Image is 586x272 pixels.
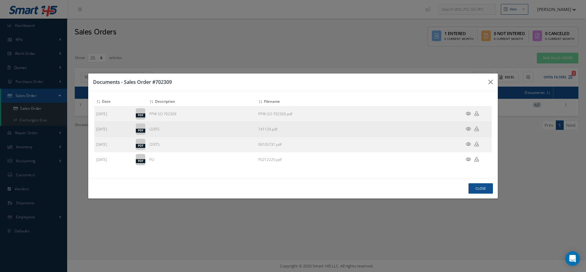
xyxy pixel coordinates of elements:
td: PO [147,152,256,167]
a: Download [474,111,479,116]
th: Date [94,97,134,106]
h3: Documents - Sales Order #702309 [93,78,483,86]
th: Description [147,97,256,106]
div: pdf [136,159,145,163]
a: Download [258,127,277,132]
div: pdf [136,144,145,148]
button: Close [468,183,493,194]
a: Download [474,142,479,147]
div: pdf [136,113,145,117]
a: Preview [466,111,471,116]
a: Preview [466,157,471,162]
td: PPW SO 702309 [147,106,256,121]
a: Download [474,157,479,162]
th: Filename [256,97,455,106]
td: [DATE] [94,121,134,137]
a: Download [258,111,292,116]
a: Preview [466,127,471,132]
td: [DATE] [94,152,134,167]
td: [DATE] [94,137,134,152]
div: pdf [136,129,145,133]
a: Download [258,157,282,162]
td: [DATE] [94,106,134,121]
a: Download [474,127,479,132]
td: CERTS [147,121,256,137]
td: CERTS [147,137,256,152]
a: Preview [466,142,471,147]
a: Download [258,142,282,147]
div: Open Intercom Messenger [565,251,580,266]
